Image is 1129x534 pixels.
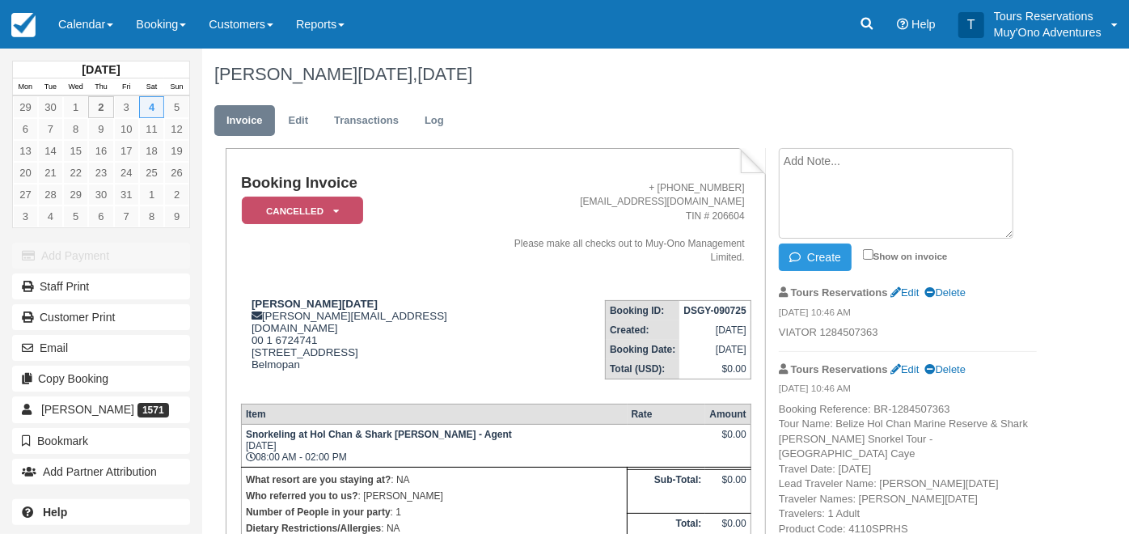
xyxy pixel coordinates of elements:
[277,105,320,137] a: Edit
[38,140,63,162] a: 14
[12,459,190,485] button: Add Partner Attribution
[114,118,139,140] a: 10
[164,96,189,118] a: 5
[63,78,88,96] th: Wed
[246,506,391,518] strong: Number of People in your party
[38,78,63,96] th: Tue
[43,506,67,519] b: Help
[779,244,852,271] button: Create
[925,286,966,299] a: Delete
[164,78,189,96] th: Sun
[412,105,456,137] a: Log
[246,490,358,502] strong: Who referred you to us?
[606,320,680,340] th: Created:
[139,162,164,184] a: 25
[246,488,623,504] p: : [PERSON_NAME]
[606,359,680,379] th: Total (USD):
[13,184,38,206] a: 27
[139,184,164,206] a: 1
[164,118,189,140] a: 12
[38,206,63,227] a: 4
[779,382,1037,400] em: [DATE] 10:46 AM
[994,24,1102,40] p: Muy'Ono Adventures
[417,64,472,84] span: [DATE]
[925,363,966,375] a: Delete
[38,96,63,118] a: 30
[114,140,139,162] a: 17
[139,96,164,118] a: 4
[13,206,38,227] a: 3
[114,96,139,118] a: 3
[791,286,888,299] strong: Tours Reservations
[164,140,189,162] a: 19
[679,359,751,379] td: $0.00
[705,405,751,425] th: Amount
[63,118,88,140] a: 8
[241,298,502,391] div: [PERSON_NAME][EMAIL_ADDRESS][DOMAIN_NAME] 00 1 6724741 [STREET_ADDRESS] Belmopan
[509,181,745,265] address: + [PHONE_NUMBER] [EMAIL_ADDRESS][DOMAIN_NAME] TIN # 206604 Please make all checks out to Muy-Ono ...
[114,78,139,96] th: Fri
[606,340,680,359] th: Booking Date:
[12,366,190,392] button: Copy Booking
[679,320,751,340] td: [DATE]
[791,363,888,375] strong: Tours Reservations
[114,206,139,227] a: 7
[683,305,746,316] strong: DSGY-090725
[241,175,502,192] h1: Booking Invoice
[38,118,63,140] a: 7
[606,301,680,321] th: Booking ID:
[12,499,190,525] a: Help
[12,396,190,422] a: [PERSON_NAME] 1571
[779,325,1037,341] p: VIATOR 1284507363
[88,78,113,96] th: Thu
[12,273,190,299] a: Staff Print
[38,162,63,184] a: 21
[214,65,1037,84] h1: [PERSON_NAME][DATE],
[12,304,190,330] a: Customer Print
[12,243,190,269] button: Add Payment
[88,118,113,140] a: 9
[164,162,189,184] a: 26
[242,197,363,225] em: Cancelled
[137,403,169,417] span: 1571
[246,472,623,488] p: : NA
[88,140,113,162] a: 16
[897,19,908,30] i: Help
[13,96,38,118] a: 29
[63,162,88,184] a: 22
[252,298,378,310] strong: [PERSON_NAME][DATE]
[241,196,357,226] a: Cancelled
[114,184,139,206] a: 31
[958,12,984,38] div: T
[890,363,919,375] a: Edit
[114,162,139,184] a: 24
[246,474,391,485] strong: What resort are you staying at?
[628,405,706,425] th: Rate
[911,18,936,31] span: Help
[322,105,411,137] a: Transactions
[246,429,512,440] strong: Snorkeling at Hol Chan & Shark [PERSON_NAME] - Agent
[88,206,113,227] a: 6
[890,286,919,299] a: Edit
[63,206,88,227] a: 5
[12,335,190,361] button: Email
[12,428,190,454] button: Bookmark
[13,162,38,184] a: 20
[628,469,706,513] th: Sub-Total:
[11,13,36,37] img: checkfront-main-nav-mini-logo.png
[164,184,189,206] a: 2
[679,340,751,359] td: [DATE]
[246,504,623,520] p: : 1
[139,118,164,140] a: 11
[63,184,88,206] a: 29
[246,523,381,534] strong: Dietary Restrictions/Allergies
[41,403,134,416] span: [PERSON_NAME]
[88,184,113,206] a: 30
[13,140,38,162] a: 13
[38,184,63,206] a: 28
[139,206,164,227] a: 8
[63,96,88,118] a: 1
[863,249,873,260] input: Show on invoice
[241,425,627,468] td: [DATE] 08:00 AM - 02:00 PM
[709,429,746,453] div: $0.00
